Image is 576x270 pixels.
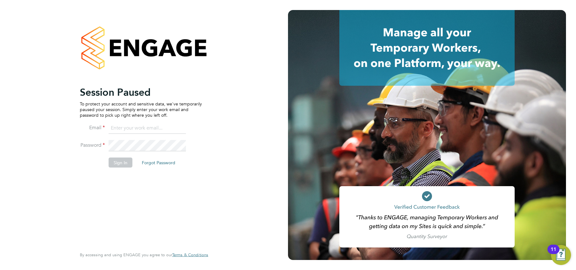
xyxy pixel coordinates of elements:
p: To protect your account and sensitive data, we've temporarily paused your session. Simply enter y... [80,101,202,118]
label: Password [80,142,105,148]
button: Sign In [109,157,132,167]
button: Forgot Password [137,157,180,167]
button: Open Resource Center, 11 new notifications [551,245,571,265]
span: By accessing and using ENGAGE you agree to our [80,252,208,257]
h2: Session Paused [80,86,202,98]
input: Enter your work email... [109,123,186,134]
div: 11 [551,249,556,257]
a: Terms & Conditions [172,252,208,257]
label: Email [80,124,105,131]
